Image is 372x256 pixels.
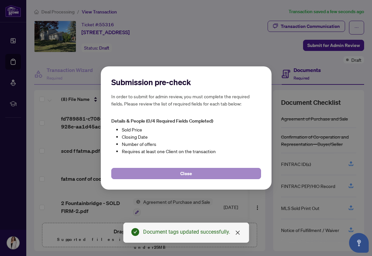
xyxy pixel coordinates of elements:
[122,126,261,133] li: Sold Price
[111,93,261,107] h5: In order to submit for admin review, you must complete the required fields. Please review the lis...
[234,229,241,236] a: Close
[349,233,369,253] button: Open asap
[235,230,240,235] span: close
[111,118,213,124] span: Details & People (0/4 Required Fields Completed)
[180,168,192,179] span: Close
[122,148,261,155] li: Requires at least one Client on the transaction
[122,140,261,148] li: Number of offers
[122,133,261,140] li: Closing Date
[131,228,139,236] span: check-circle
[111,77,261,87] h2: Submission pre-check
[111,168,261,179] button: Close
[143,228,241,236] div: Document tags updated successfully.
